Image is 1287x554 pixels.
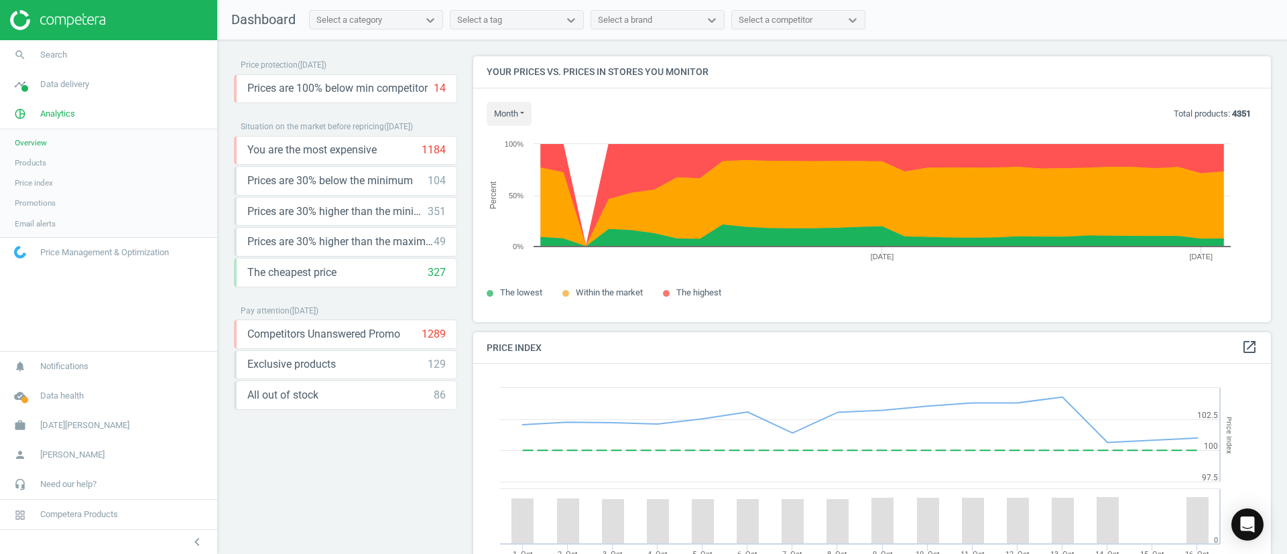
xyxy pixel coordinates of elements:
span: Notifications [40,360,88,372]
span: Analytics [40,108,75,120]
i: chevron_left [189,534,205,550]
span: Situation on the market before repricing [241,122,384,131]
text: 0% [513,243,524,251]
text: 97.5 [1202,473,1218,482]
span: Exclusive products [247,357,336,372]
div: 104 [428,174,446,188]
span: The highest [676,287,721,297]
span: Prices are 30% below the minimum [247,174,413,188]
text: 0 [1214,536,1218,545]
tspan: Percent [489,181,498,209]
button: chevron_left [180,533,214,551]
tspan: [DATE] [1189,253,1213,261]
text: 102.5 [1197,411,1218,420]
span: Overview [15,137,47,148]
text: 100% [505,140,524,148]
span: Price Management & Optimization [40,247,169,259]
div: Select a brand [598,14,652,26]
img: ajHJNr6hYgQAAAAASUVORK5CYII= [10,10,105,30]
text: 50% [509,192,524,200]
i: person [7,442,33,468]
img: wGWNvw8QSZomAAAAABJRU5ErkJggg== [14,246,26,259]
span: Price index [15,178,53,188]
span: Data health [40,390,84,402]
span: Promotions [15,198,56,208]
span: ( [DATE] ) [298,60,326,70]
span: You are the most expensive [247,143,377,157]
button: month [487,102,532,126]
i: headset_mic [7,472,33,497]
span: Prices are 100% below min competitor [247,81,428,96]
span: Data delivery [40,78,89,90]
span: All out of stock [247,388,318,403]
span: Prices are 30% higher than the maximal [247,234,434,249]
i: timeline [7,72,33,97]
a: open_in_new [1241,339,1258,356]
span: Dashboard [231,11,296,27]
i: pie_chart_outlined [7,101,33,127]
span: Competitors Unanswered Promo [247,327,400,342]
span: The cheapest price [247,265,336,280]
tspan: Price Index [1225,417,1233,454]
h4: Your prices vs. prices in stores you monitor [473,56,1271,88]
span: The lowest [500,287,542,297]
div: Select a competitor [739,14,812,26]
span: Within the market [576,287,643,297]
div: 14 [434,81,446,96]
span: Email alerts [15,218,56,229]
span: Price protection [241,60,298,70]
div: Select a category [316,14,382,26]
span: Competera Products [40,508,118,521]
div: 86 [434,388,446,403]
span: Pay attention [241,306,290,316]
div: 1184 [422,143,446,157]
i: cloud_done [7,383,33,409]
span: ( [DATE] ) [290,306,318,316]
b: 4351 [1232,109,1251,119]
span: Search [40,49,67,61]
div: Select a tag [457,14,502,26]
h4: Price Index [473,332,1271,364]
div: 1289 [422,327,446,342]
div: 49 [434,234,446,249]
span: [PERSON_NAME] [40,449,105,461]
i: work [7,413,33,438]
div: 327 [428,265,446,280]
i: open_in_new [1241,339,1258,355]
text: 100 [1204,441,1218,451]
span: Prices are 30% higher than the minimum [247,204,428,219]
span: [DATE][PERSON_NAME] [40,419,129,431]
div: 129 [428,357,446,372]
p: Total products: [1174,108,1251,120]
span: ( [DATE] ) [384,122,413,131]
span: Need our help? [40,478,97,490]
tspan: [DATE] [871,253,894,261]
div: 351 [428,204,446,219]
i: search [7,42,33,68]
i: notifications [7,354,33,379]
span: Products [15,157,46,168]
div: Open Intercom Messenger [1231,508,1264,541]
